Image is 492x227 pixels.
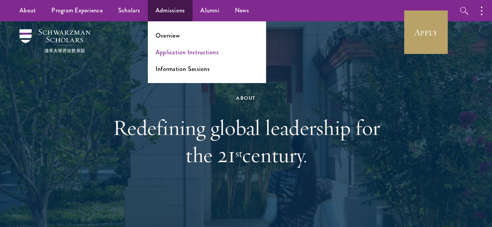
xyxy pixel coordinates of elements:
[156,48,219,57] a: Application Instructions
[404,10,448,54] a: Apply
[156,64,210,73] a: Information Sessions
[112,94,380,102] div: About
[235,146,242,160] sup: st
[19,29,91,53] img: Schwarzman Scholars
[156,31,180,40] a: Overview
[112,114,380,168] h1: Redefining global leadership for the 21 century.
